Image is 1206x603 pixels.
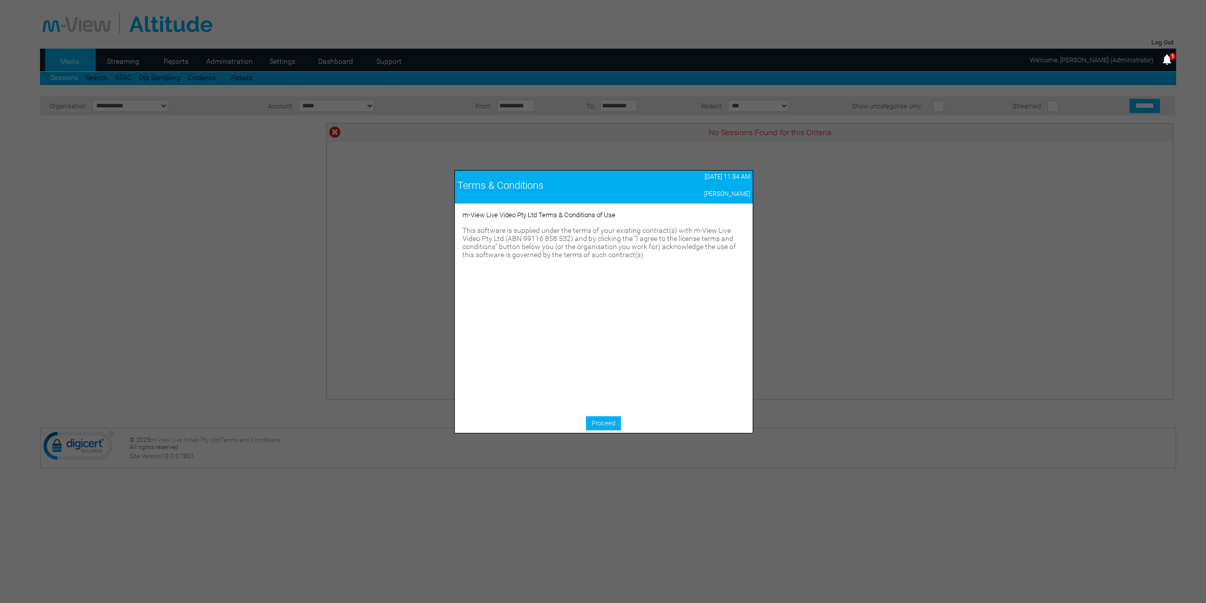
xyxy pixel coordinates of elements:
[1161,54,1173,66] img: bell25.png
[462,211,615,219] span: m-View Live Video Pty Ltd Terms & Conditions of Use
[1170,53,1176,60] span: 1
[645,188,752,200] td: [PERSON_NAME]
[457,179,643,191] div: Terms & Conditions
[462,226,736,259] span: This software is supplied under the terms of your existing contract(s) with m-View Live Video Pty...
[586,416,621,430] a: Proceed
[645,171,752,183] td: [DATE] 11:34 AM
